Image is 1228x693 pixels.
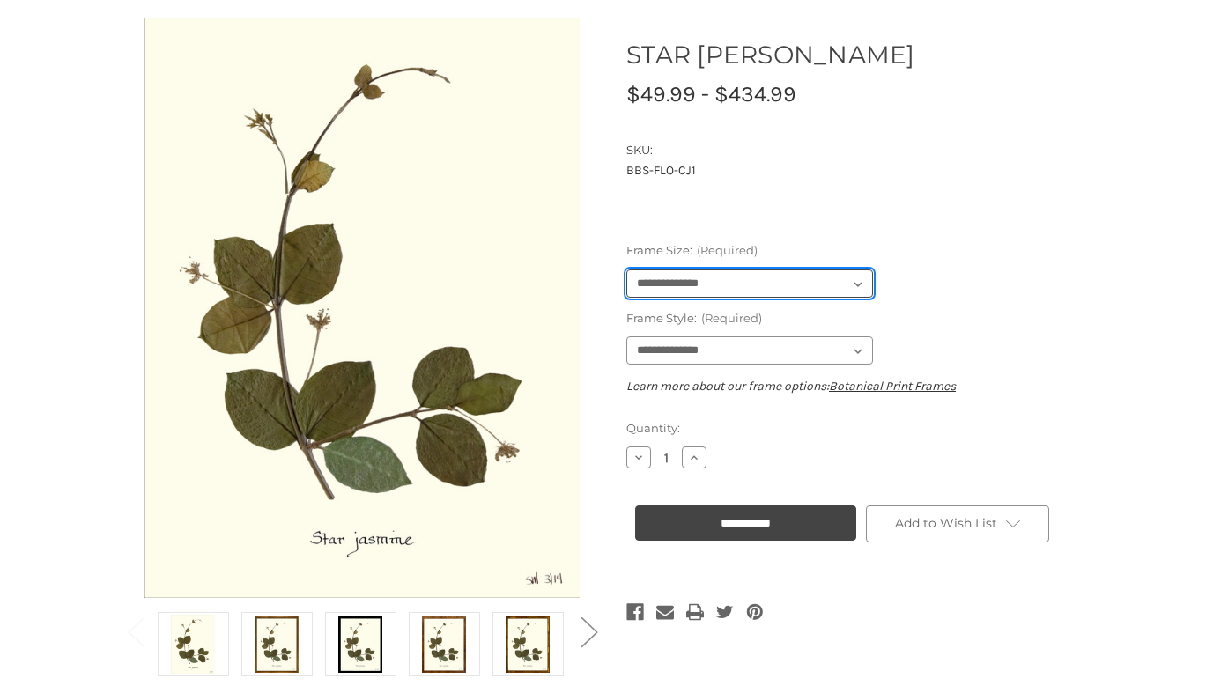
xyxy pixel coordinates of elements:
img: Black Frame [338,615,382,674]
a: Botanical Print Frames [829,379,956,394]
span: Go to slide 2 of 2 [581,659,596,660]
img: Burlewood Frame [422,615,466,674]
img: Unframed [171,615,215,674]
span: Go to slide 2 of 2 [128,659,144,660]
label: Quantity: [626,420,1106,438]
button: Go to slide 2 of 2 [118,604,153,658]
span: Add to Wish List [895,515,997,531]
label: Frame Style: [626,310,1106,328]
dd: BBS-FLO-CJ1 [626,161,1106,180]
button: Go to slide 2 of 2 [571,604,606,658]
p: Learn more about our frame options: [626,377,1106,395]
img: Antique Gold Frame [255,615,299,674]
a: Print [686,600,704,624]
img: Gold Bamboo Frame [506,615,550,674]
h1: STAR [PERSON_NAME] [626,36,1106,73]
small: (Required) [701,311,762,325]
label: Frame Size: [626,242,1106,260]
dt: SKU: [626,142,1101,159]
span: $49.99 - $434.99 [626,81,796,107]
img: Unframed [142,18,582,598]
small: (Required) [697,243,758,257]
a: Add to Wish List [866,505,1049,542]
